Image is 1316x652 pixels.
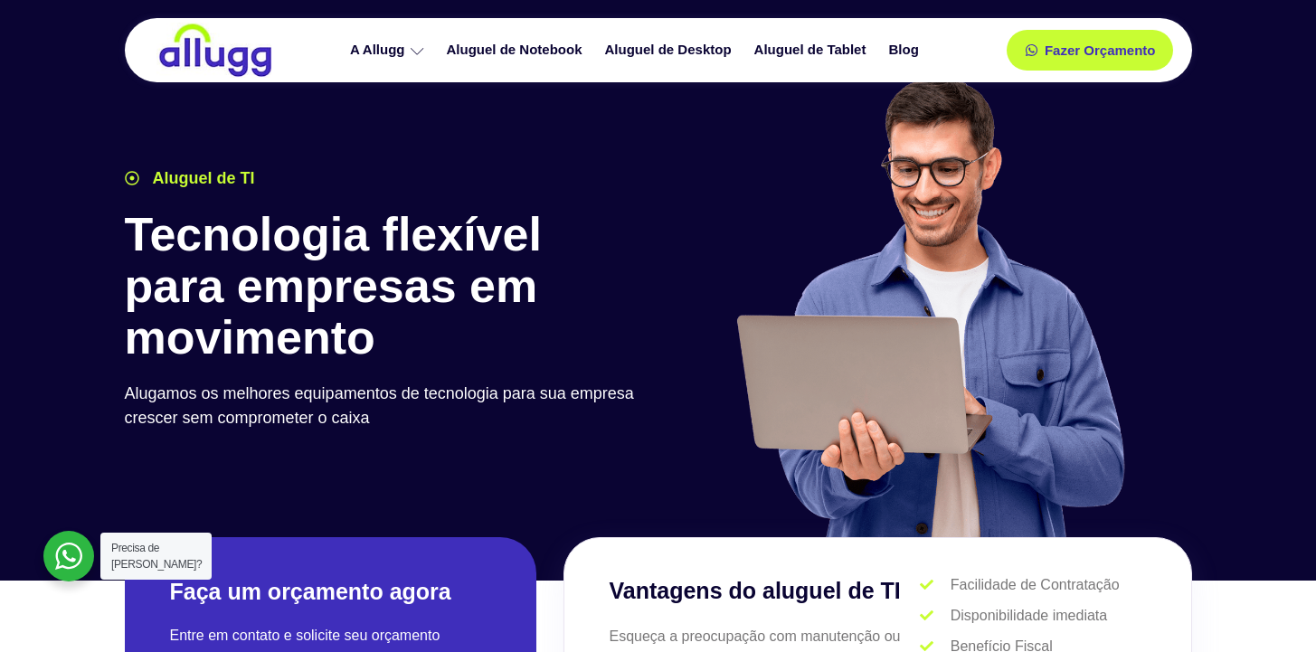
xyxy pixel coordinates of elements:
[438,34,596,66] a: Aluguel de Notebook
[730,76,1129,537] img: aluguel de ti para startups
[946,605,1107,627] span: Disponibilidade imediata
[610,574,921,609] h3: Vantagens do aluguel de TI
[341,34,438,66] a: A Allugg
[1045,43,1156,57] span: Fazer Orçamento
[879,34,932,66] a: Blog
[111,542,202,571] span: Precisa de [PERSON_NAME]?
[745,34,880,66] a: Aluguel de Tablet
[946,574,1120,596] span: Facilidade de Contratação
[170,577,491,607] h2: Faça um orçamento agora
[125,382,649,430] p: Alugamos os melhores equipamentos de tecnologia para sua empresa crescer sem comprometer o caixa
[125,209,649,364] h1: Tecnologia flexível para empresas em movimento
[1007,30,1174,71] a: Fazer Orçamento
[170,625,491,647] p: Entre em contato e solicite seu orçamento
[156,23,274,78] img: locação de TI é Allugg
[148,166,255,191] span: Aluguel de TI
[596,34,745,66] a: Aluguel de Desktop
